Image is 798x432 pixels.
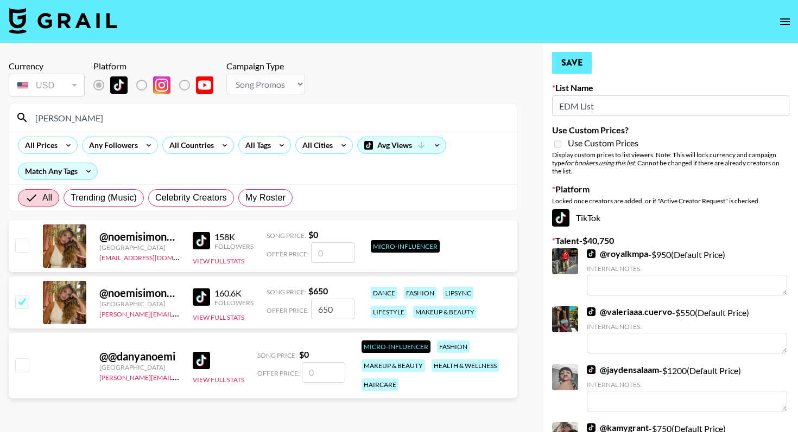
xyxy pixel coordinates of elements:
img: TikTok [552,209,569,227]
strong: $ 0 [308,229,318,240]
div: - $ 1200 (Default Price) [587,364,787,411]
span: Offer Price: [257,369,300,377]
div: @ @danyanoemi [99,350,180,363]
span: Use Custom Prices [568,138,638,149]
div: fashion [404,287,436,299]
img: TikTok [587,365,596,374]
div: @ noemisimoncouceiro [99,230,180,243]
button: View Full Stats [193,376,244,384]
div: Display custom prices to list viewers. Note: This will lock currency and campaign type . Cannot b... [552,151,789,175]
div: Campaign Type [226,61,305,72]
div: All Tags [239,137,273,153]
span: Song Price: [257,351,297,359]
img: TikTok [193,352,210,369]
input: 0 [302,362,345,383]
div: Internal Notes: [587,381,787,389]
div: Followers [214,242,254,250]
img: TikTok [110,76,128,94]
em: for bookers using this list [565,159,635,167]
span: My Roster [245,191,286,204]
button: Save [552,52,592,74]
input: Search by User Name [29,109,510,126]
a: [EMAIL_ADDRESS][DOMAIN_NAME] [99,252,208,262]
strong: $ 650 [308,286,328,296]
input: 650 [311,299,354,319]
img: TikTok [587,307,596,316]
div: - $ 950 (Default Price) [587,248,787,295]
div: [GEOGRAPHIC_DATA] [99,300,180,308]
label: Platform [552,184,789,195]
button: View Full Stats [193,313,244,321]
div: Remove selected talent to change platforms [93,74,222,96]
img: TikTok [587,249,596,258]
a: [PERSON_NAME][EMAIL_ADDRESS][DOMAIN_NAME] [99,371,260,382]
div: All Cities [296,137,335,153]
div: Remove selected talent to change your currency [9,72,85,99]
div: health & wellness [432,359,499,372]
label: List Name [552,82,789,93]
img: Grail Talent [9,8,117,34]
div: Internal Notes: [587,323,787,331]
img: Instagram [153,76,170,94]
div: Currency [9,61,85,72]
div: TikTok [552,209,789,227]
div: All Prices [18,137,60,153]
div: [GEOGRAPHIC_DATA] [99,243,180,252]
label: Use Custom Prices? [552,125,789,136]
div: makeup & beauty [362,359,425,372]
div: Locked once creators are added, or if "Active Creator Request" is checked. [552,197,789,205]
div: All Countries [163,137,216,153]
a: [PERSON_NAME][EMAIL_ADDRESS][DOMAIN_NAME] [99,308,260,318]
img: TikTok [193,232,210,249]
div: fashion [437,340,470,353]
a: @royalkmpa [587,248,648,259]
div: USD [11,76,83,95]
button: View Full Stats [193,257,244,265]
span: Song Price: [267,288,306,296]
a: @valeriaaa.cuervo [587,306,672,317]
button: open drawer [774,11,796,33]
label: Talent - $ 40,750 [552,235,789,246]
input: 0 [311,242,354,263]
div: Platform [93,61,222,72]
span: Offer Price: [267,250,309,258]
div: lifestyle [371,306,407,318]
div: haircare [362,378,398,391]
div: dance [371,287,397,299]
div: - $ 550 (Default Price) [587,306,787,353]
div: Match Any Tags [18,163,97,179]
span: Celebrity Creators [155,191,227,204]
span: Song Price: [267,231,306,240]
div: Any Followers [83,137,140,153]
div: Avg Views [358,137,446,153]
img: YouTube [196,76,213,94]
img: TikTok [193,288,210,306]
img: TikTok [587,423,596,432]
strong: $ 0 [299,349,309,359]
div: lipsync [443,287,473,299]
div: 158K [214,231,254,242]
div: Micro-Influencer [362,340,430,353]
div: Followers [214,299,254,307]
span: Offer Price: [267,306,309,314]
a: @jaydensalaam [587,364,659,375]
div: Internal Notes: [587,265,787,273]
div: makeup & beauty [413,306,477,318]
div: [GEOGRAPHIC_DATA] [99,363,180,371]
span: Trending (Music) [71,191,137,204]
span: All [42,191,52,204]
div: @ noemisimoncouceiro [99,286,180,300]
div: 160.6K [214,288,254,299]
div: Micro-Influencer [371,240,440,253]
